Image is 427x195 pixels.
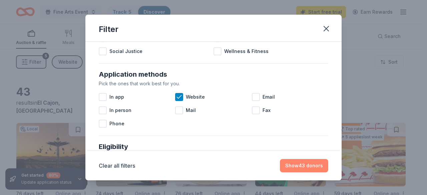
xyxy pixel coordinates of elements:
[109,120,124,128] span: Phone
[99,80,328,88] div: Pick the ones that work best for you.
[186,106,196,114] span: Mail
[263,106,271,114] span: Fax
[99,141,328,152] div: Eligibility
[99,69,328,80] div: Application methods
[99,162,135,170] button: Clear all filters
[186,93,205,101] span: Website
[280,159,328,172] button: Show43 donors
[263,93,275,101] span: Email
[224,47,269,55] span: Wellness & Fitness
[109,93,124,101] span: In app
[109,106,131,114] span: In person
[99,24,118,35] div: Filter
[109,47,142,55] span: Social Justice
